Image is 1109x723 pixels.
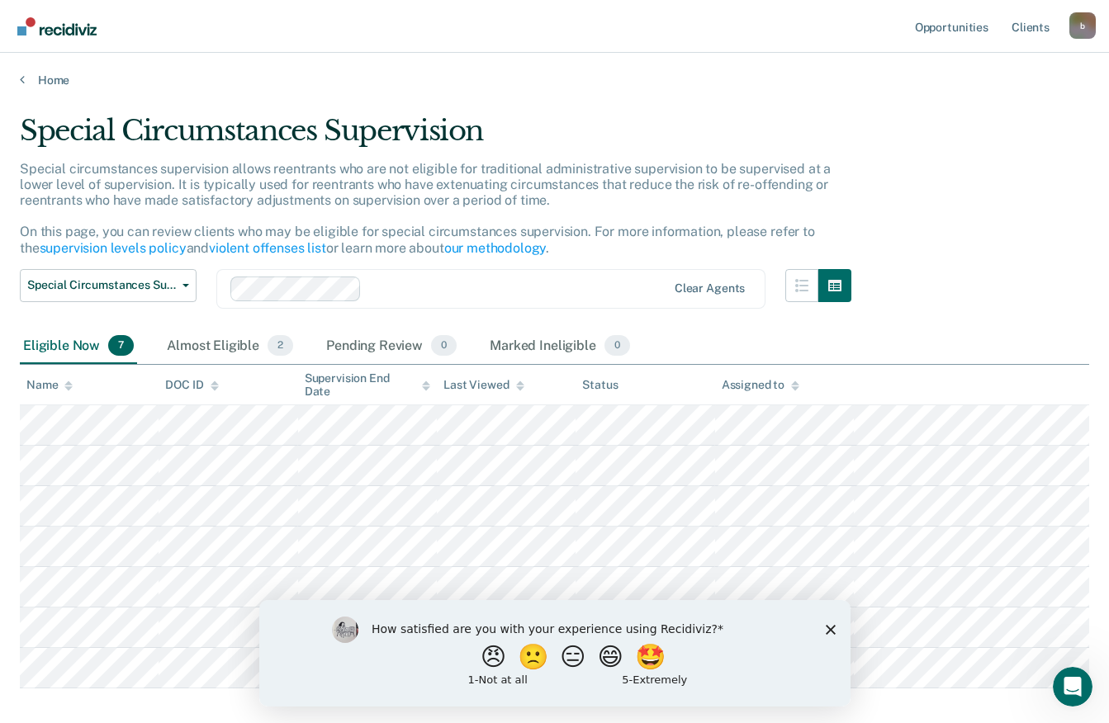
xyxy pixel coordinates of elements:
[17,17,97,35] img: Recidiviz
[431,335,457,357] span: 0
[40,240,187,256] a: supervision levels policy
[20,269,197,302] button: Special Circumstances Supervision
[20,73,1089,87] a: Home
[259,600,851,706] iframe: Survey by Kim from Recidiviz
[604,335,630,357] span: 0
[20,328,137,365] div: Eligible Now7
[20,161,831,256] p: Special circumstances supervision allows reentrants who are not eligible for traditional administ...
[1069,12,1096,39] div: b
[443,378,524,392] div: Last Viewed
[323,328,460,365] div: Pending Review0
[209,240,326,256] a: violent offenses list
[1053,667,1092,706] iframe: Intercom live chat
[675,281,745,295] div: Clear agents
[444,240,547,256] a: our methodology
[164,328,296,365] div: Almost Eligible2
[1069,12,1096,39] button: Profile dropdown button
[26,378,73,392] div: Name
[582,378,618,392] div: Status
[165,378,218,392] div: DOC ID
[20,114,851,161] div: Special Circumstances Supervision
[108,335,134,357] span: 7
[486,328,633,365] div: Marked Ineligible0
[27,278,176,292] span: Special Circumstances Supervision
[722,378,799,392] div: Assigned to
[268,335,293,357] span: 2
[305,371,430,399] div: Supervision End Date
